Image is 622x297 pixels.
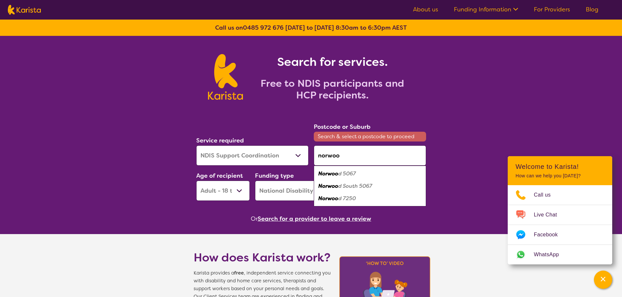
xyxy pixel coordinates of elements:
h2: Welcome to Karista! [516,163,604,171]
label: Funding type [255,172,294,180]
span: Facebook [534,230,566,240]
input: Type [314,145,426,166]
em: Norwoo [318,183,338,189]
span: Live Chat [534,210,565,220]
div: Norwood South 5067 [317,180,423,192]
a: About us [413,6,438,13]
button: Search for a provider to leave a review [258,214,371,224]
a: Web link opens in a new tab. [508,245,612,264]
b: Call us on [DATE] to [DATE] 8:30am to 6:30pm AEST [215,24,407,32]
h1: Search for services. [251,54,414,70]
span: Search & select a postcode to proceed [314,132,426,141]
button: Channel Menu [594,271,612,289]
label: Postcode or Suburb [314,123,371,131]
a: Funding Information [454,6,518,13]
em: d South 5067 [338,183,372,189]
b: free [234,270,244,276]
div: Norwood 5067 [317,168,423,180]
div: Norwood 7250 [317,192,423,205]
span: Or [251,214,258,224]
em: Norwoo [318,195,338,202]
span: Call us [534,190,559,200]
a: 0485 972 676 [243,24,284,32]
a: Blog [586,6,598,13]
em: Norwoo [318,170,338,177]
ul: Choose channel [508,185,612,264]
p: How can we help you [DATE]? [516,173,604,179]
h2: Free to NDIS participants and HCP recipients. [251,78,414,101]
img: Karista logo [8,5,41,15]
label: Age of recipient [196,172,243,180]
em: d 7250 [338,195,356,202]
div: Channel Menu [508,156,612,264]
img: Karista logo [208,54,243,100]
em: d 5067 [338,170,356,177]
a: For Providers [534,6,570,13]
span: WhatsApp [534,250,567,260]
label: Service required [196,137,244,144]
h1: How does Karista work? [194,250,331,265]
